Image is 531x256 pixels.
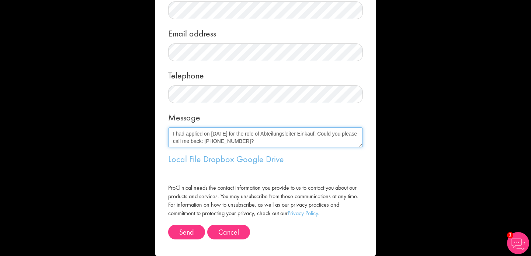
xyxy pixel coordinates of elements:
label: ProClinical needs the contact information you provide to us to contact you about our products and... [168,184,363,217]
button: Cancel [207,225,250,239]
button: Send [168,225,205,239]
span: 1 [507,232,513,238]
a: Dropbox [203,153,234,165]
a: Google Drive [236,153,284,165]
a: Privacy Policy. [288,209,319,217]
a: Local File [168,153,201,165]
label: Telephone [168,67,204,82]
label: Message [168,109,200,124]
img: Chatbot [507,232,529,254]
